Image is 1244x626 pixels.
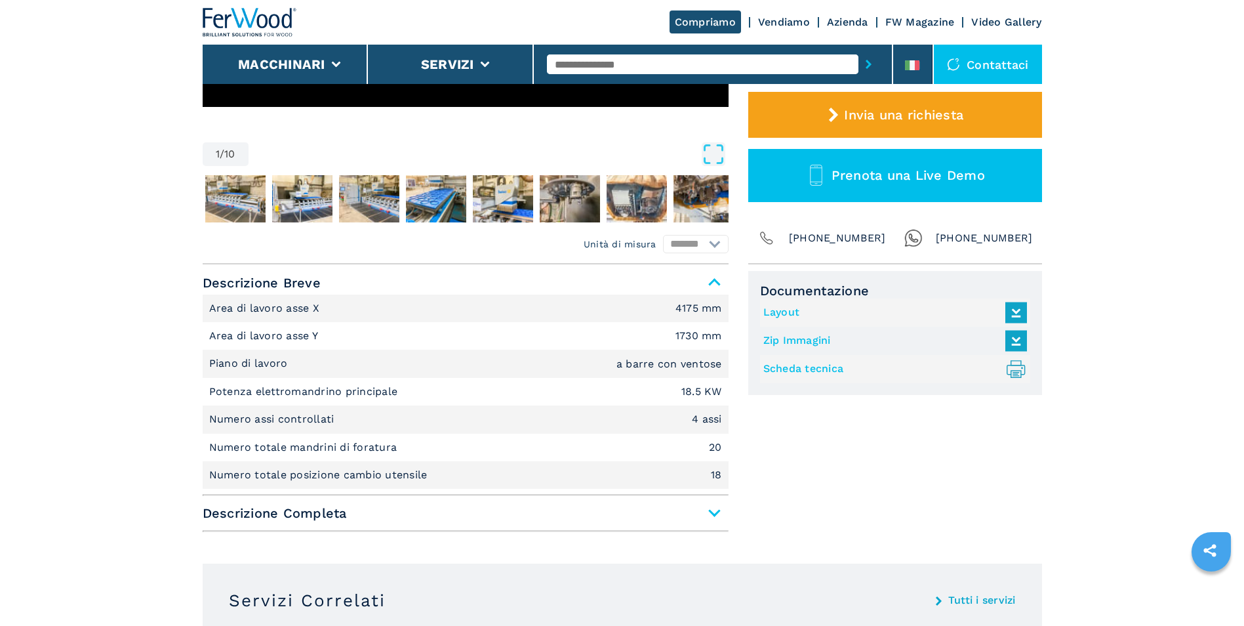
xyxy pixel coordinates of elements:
[203,501,729,525] span: Descrizione Completa
[709,442,722,453] em: 20
[844,107,963,123] span: Invia una richiesta
[470,173,536,225] button: Go to Slide 6
[971,16,1041,28] a: Video Gallery
[205,175,266,222] img: 664eb4c20801ef2f9859677bffd106bd
[763,358,1020,380] a: Scheda tecnica
[748,149,1042,202] button: Prenota una Live Demo
[238,56,325,72] button: Macchinari
[406,175,466,222] img: 527438b09ae12178de757ba992fe7311
[336,173,402,225] button: Go to Slide 4
[673,175,734,222] img: 9fc2be87cf2834895e5fcd3aa85af389
[904,229,923,247] img: Whatsapp
[209,301,323,316] p: Area di lavoro asse X
[209,468,431,482] p: Numero totale posizione cambio utensile
[748,92,1042,138] button: Invia una richiesta
[607,175,667,222] img: 7437a57bdda50c29b9c333fad49691e4
[832,167,985,183] span: Prenota una Live Demo
[203,173,268,225] button: Go to Slide 2
[339,175,399,222] img: c3f1878a736775277103429bd6388ac4
[1188,567,1234,616] iframe: Chat
[203,8,297,37] img: Ferwood
[763,302,1020,323] a: Layout
[711,470,722,480] em: 18
[827,16,868,28] a: Azienda
[789,229,886,247] span: [PHONE_NUMBER]
[584,238,656,251] em: Unità di misura
[421,56,474,72] button: Servizi
[203,173,729,225] nav: Thumbnail Navigation
[1194,534,1226,567] a: sharethis
[604,173,670,225] button: Go to Slide 8
[692,414,722,425] em: 4 assi
[270,173,335,225] button: Go to Slide 3
[675,303,722,314] em: 4175 mm
[681,386,722,397] em: 18.5 KW
[763,330,1020,352] a: Zip Immagini
[885,16,955,28] a: FW Magazine
[671,173,736,225] button: Go to Slide 9
[252,142,725,166] button: Open Fullscreen
[947,58,960,71] img: Contattaci
[948,595,1016,606] a: Tutti i servizi
[403,173,469,225] button: Go to Slide 5
[224,149,235,159] span: 10
[934,45,1042,84] div: Contattaci
[540,175,600,222] img: b49b255678567401177612da0d6784af
[675,331,722,341] em: 1730 mm
[220,149,224,159] span: /
[473,175,533,222] img: b1214e878b77343254f8eab18f80d213
[858,49,879,79] button: submit-button
[758,16,810,28] a: Vendiamo
[760,283,1030,299] span: Documentazione
[209,412,338,427] p: Numero assi controllati
[216,149,220,159] span: 1
[209,385,401,399] p: Potenza elettromandrino principale
[757,229,776,247] img: Phone
[209,356,291,371] p: Piano di lavoro
[209,329,322,343] p: Area di lavoro asse Y
[272,175,332,222] img: 498f7e5d6f7c3a2cfb4635f82642c676
[209,440,401,455] p: Numero totale mandrini di foratura
[229,590,386,611] h3: Servizi Correlati
[616,359,722,369] em: a barre con ventose
[670,10,741,33] a: Compriamo
[537,173,603,225] button: Go to Slide 7
[936,229,1033,247] span: [PHONE_NUMBER]
[203,271,729,295] span: Descrizione Breve
[203,295,729,490] div: Descrizione Breve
